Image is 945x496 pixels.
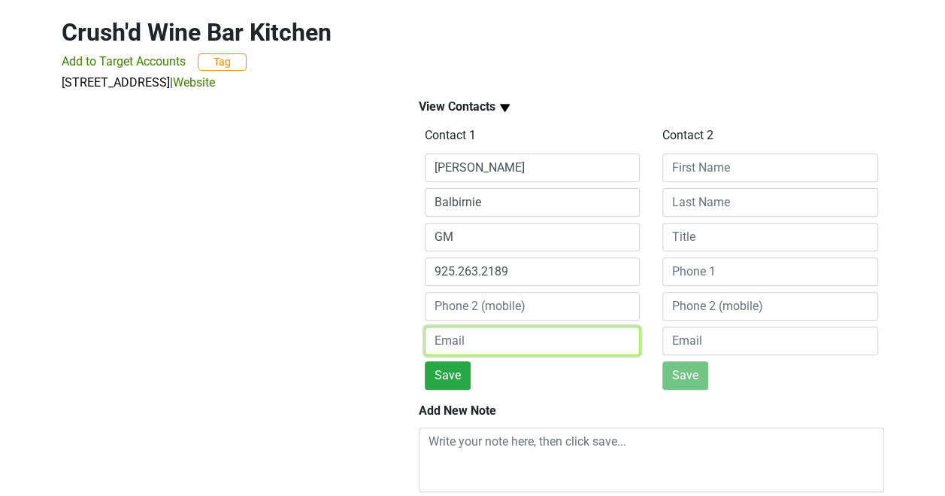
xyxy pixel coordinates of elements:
[425,327,641,355] input: Email
[662,188,878,217] input: Last Name
[662,327,878,355] input: Email
[419,403,496,418] b: Add New Note
[62,75,170,90] a: [STREET_ADDRESS]
[425,188,641,217] input: Last Name
[662,223,878,251] input: Title
[425,361,471,390] button: Save
[425,126,476,145] label: Contact 1
[62,74,884,92] p: |
[62,18,884,47] h2: Crush'd Wine Bar Kitchen
[662,292,878,321] input: Phone 2 (mobile)
[425,257,641,286] input: Phone 1
[419,99,495,114] b: View Contacts
[173,75,215,90] a: Website
[425,154,641,182] input: First Name
[662,257,878,286] input: Phone 1
[495,99,514,117] img: arrow_down.svg
[425,292,641,321] input: Phone 2 (mobile)
[662,361,708,390] button: Save
[62,54,186,68] span: Add to Target Accounts
[198,53,247,71] button: Tag
[662,154,878,182] input: First Name
[662,126,713,145] label: Contact 2
[425,223,641,251] input: Title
